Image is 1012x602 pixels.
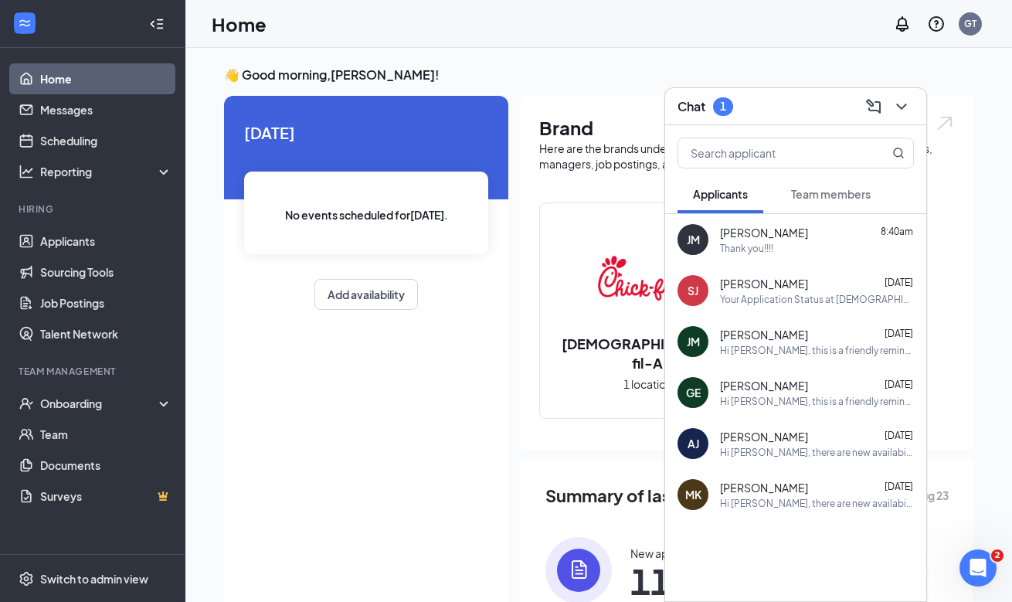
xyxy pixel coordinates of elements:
span: 1 location [623,376,672,393]
span: Applicants [693,187,748,201]
img: Chick-fil-A [598,229,697,328]
button: Add availability [314,279,418,310]
span: [DATE] [885,328,913,339]
svg: ComposeMessage [864,97,883,116]
a: Scheduling [40,125,172,156]
span: 8:40am [881,226,913,237]
span: [DATE] [885,277,913,288]
div: Hi [PERSON_NAME], this is a friendly reminder. Please select an interview time slot for your Team... [720,395,914,408]
button: ComposeMessage [861,94,886,119]
a: Documents [40,450,172,481]
h1: Brand [539,114,955,141]
a: SurveysCrown [40,481,172,512]
svg: Notifications [893,15,912,33]
button: ChevronDown [889,94,914,119]
div: Team Management [19,365,169,378]
a: Home [40,63,172,94]
span: [PERSON_NAME] [720,225,808,240]
span: 11 [630,567,717,595]
div: Switch to admin view [40,571,148,587]
div: JM [687,232,700,247]
div: New applications [630,546,717,561]
span: [DATE] [885,430,913,441]
h2: [DEMOGRAPHIC_DATA]-fil-A [540,334,755,372]
span: Summary of last week [545,482,725,509]
div: Onboarding [40,396,159,411]
div: Thank you!!!! [720,242,773,255]
div: Your Application Status at [DEMOGRAPHIC_DATA]-fil-A [GEOGRAPHIC_DATA] | Congratulations [PERSON_N... [720,293,914,306]
div: GE [686,385,701,400]
span: 2 [991,549,1004,562]
a: Messages [40,94,172,125]
div: Hi [PERSON_NAME], there are new availabilities for an interview. This is a reminder to schedule y... [720,446,914,459]
div: Hiring [19,202,169,216]
input: Search applicant [678,138,861,168]
svg: Analysis [19,164,34,179]
a: Talent Network [40,318,172,349]
iframe: Intercom live chat [959,549,997,587]
div: MK [685,487,701,502]
div: Hi [PERSON_NAME], there are new availabilities for an interview. This is a reminder to schedule y... [720,497,914,510]
h3: Chat [677,98,705,115]
div: Here are the brands under this account. Click into a brand to see your locations, managers, job p... [539,141,955,172]
span: Team members [791,187,871,201]
a: Applicants [40,226,172,257]
span: [PERSON_NAME] [720,276,808,291]
svg: Settings [19,571,34,587]
img: open.6027fd2a22e1237b5b06.svg [935,114,955,132]
div: AJ [688,436,699,451]
span: [PERSON_NAME] [720,480,808,495]
h3: 👋 Good morning, [PERSON_NAME] ! [224,66,973,83]
div: Hi [PERSON_NAME], this is a friendly reminder. Please select a interview time for your Front of H... [720,344,914,357]
span: No events scheduled for [DATE] . [285,206,448,223]
span: [DATE] [885,379,913,390]
div: Reporting [40,164,173,179]
div: GT [964,17,976,30]
svg: UserCheck [19,396,34,411]
svg: QuestionInfo [927,15,946,33]
div: 1 [720,100,726,113]
svg: WorkstreamLogo [17,15,32,31]
span: [PERSON_NAME] [720,327,808,342]
span: [PERSON_NAME] [720,378,808,393]
h1: Home [212,11,267,37]
span: [PERSON_NAME] [720,429,808,444]
a: Sourcing Tools [40,257,172,287]
svg: ChevronDown [892,97,911,116]
div: SJ [688,283,698,298]
svg: MagnifyingGlass [892,147,905,159]
div: JM [687,334,700,349]
span: [DATE] [244,121,488,145]
svg: Collapse [149,16,165,32]
a: Job Postings [40,287,172,318]
span: [DATE] [885,481,913,492]
a: Team [40,419,172,450]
